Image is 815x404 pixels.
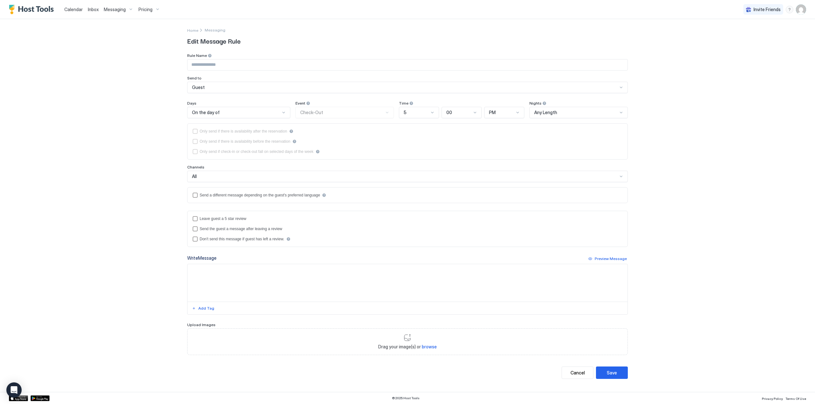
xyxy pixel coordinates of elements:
[205,28,225,32] div: Breadcrumb
[200,237,284,241] div: Don't send this message if guest has left a review.
[187,76,202,80] span: Send to
[200,149,314,154] div: Only send if check-in or check-out fall on selected days of the week
[200,216,246,221] div: Leave guest a 5 star review
[192,110,220,115] span: On the day of
[422,344,437,349] span: browse
[187,165,204,169] span: Channels
[193,236,622,242] div: disableMessageAfterReview
[187,27,198,33] a: Home
[192,174,197,179] span: All
[786,6,793,13] div: menu
[187,101,196,106] span: Days
[754,7,781,12] span: Invite Friends
[6,382,22,398] div: Open Intercom Messenger
[295,101,305,106] span: Event
[200,129,287,134] div: Only send if there is availability after the reservation
[187,28,198,33] span: Home
[64,6,83,13] a: Calendar
[529,101,542,106] span: Nights
[596,366,628,379] button: Save
[31,395,50,401] a: Google Play Store
[191,305,215,312] button: Add Tag
[762,395,783,401] a: Privacy Policy
[193,193,622,198] div: languagesEnabled
[187,27,198,33] div: Breadcrumb
[187,53,207,58] span: Rule Name
[762,397,783,401] span: Privacy Policy
[446,110,452,115] span: 00
[193,149,622,154] div: isLimited
[193,139,622,144] div: beforeReservation
[562,366,593,379] button: Cancel
[193,216,622,221] div: reviewEnabled
[785,397,806,401] span: Terms Of Use
[399,101,408,106] span: Time
[534,110,557,115] span: Any Length
[200,193,320,197] div: Send a different message depending on the guest's preferred language
[205,28,225,32] span: Messaging
[796,4,806,15] div: User profile
[193,226,622,231] div: sendMessageAfterLeavingReview
[785,395,806,401] a: Terms Of Use
[138,7,152,12] span: Pricing
[187,322,216,327] span: Upload Images
[188,264,627,302] textarea: Input Field
[607,369,617,376] div: Save
[9,5,57,14] a: Host Tools Logo
[570,369,585,376] div: Cancel
[187,36,628,45] span: Edit Message Rule
[489,110,496,115] span: PM
[200,227,282,231] div: Send the guest a message after leaving a review
[198,305,214,311] div: Add Tag
[200,139,290,144] div: Only send if there is availability before the reservation
[378,344,437,350] span: Drag your image(s) or
[192,85,205,90] span: Guest
[104,7,126,12] span: Messaging
[193,129,622,134] div: afterReservation
[64,7,83,12] span: Calendar
[188,59,627,70] input: Input Field
[9,395,28,401] a: App Store
[187,255,216,261] div: Write Message
[392,396,420,400] span: © 2025 Host Tools
[88,6,99,13] a: Inbox
[587,255,628,263] button: Preview Message
[88,7,99,12] span: Inbox
[404,110,407,115] span: 5
[595,256,627,262] div: Preview Message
